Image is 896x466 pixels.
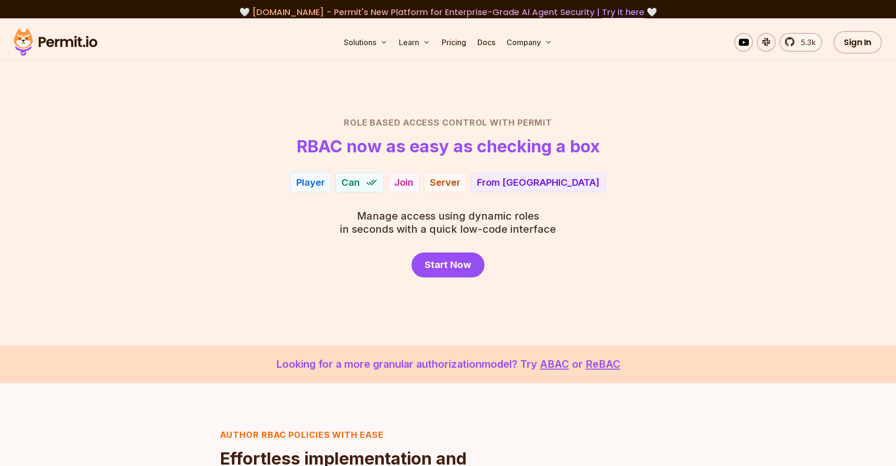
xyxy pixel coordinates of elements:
span: Manage access using dynamic roles [340,209,556,222]
a: 5.3k [779,33,822,52]
button: Solutions [340,33,391,52]
div: Player [296,176,325,189]
a: Sign In [833,31,882,54]
div: 🤍 🤍 [23,6,873,19]
p: Looking for a more granular authorization model? Try or [23,356,873,372]
a: ReBAC [586,358,620,370]
h3: Author RBAC POLICIES with EASE [220,428,477,442]
a: Pricing [438,33,470,52]
span: [DOMAIN_NAME] - Permit's New Platform for Enterprise-Grade AI Agent Security | [252,6,644,18]
div: From [GEOGRAPHIC_DATA] [477,176,600,189]
img: Permit logo [9,26,102,58]
button: Learn [395,33,434,52]
div: Join [394,176,413,189]
span: Can [341,176,360,189]
span: with Permit [490,116,552,129]
h1: RBAC now as easy as checking a box [297,137,600,156]
p: in seconds with a quick low-code interface [340,209,556,236]
a: Start Now [412,253,484,277]
a: ABAC [540,358,569,370]
a: Try it here [602,6,644,18]
div: Server [430,176,460,189]
span: 5.3k [795,37,816,48]
a: Docs [474,33,499,52]
button: Company [503,33,556,52]
span: Start Now [425,258,471,271]
h2: Role Based Access Control [119,116,777,129]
